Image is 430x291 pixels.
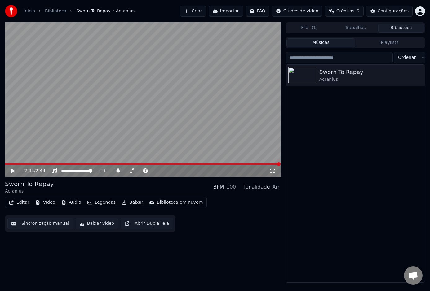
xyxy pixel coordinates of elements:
button: Abrir Dupla Tela [121,218,173,229]
button: Créditos9 [325,6,364,17]
div: 100 [226,183,236,191]
button: FAQ [246,6,269,17]
div: Acranius [5,188,54,194]
a: Biblioteca [45,8,66,14]
button: Biblioteca [378,24,424,33]
button: Músicas [286,38,355,47]
div: BPM [213,183,224,191]
span: ( 1 ) [312,25,318,31]
button: Trabalhos [332,24,378,33]
span: 2:44 [24,168,34,174]
button: Baixar vídeo [76,218,118,229]
span: 9 [357,8,360,14]
span: 2:44 [36,168,45,174]
a: Início [24,8,35,14]
div: Acranius [319,76,422,83]
div: Bate-papo aberto [404,266,423,285]
div: Am [272,183,281,191]
div: Sworn To Repay [5,180,54,188]
button: Sincronização manual [7,218,73,229]
button: Importar [209,6,243,17]
button: Configurações [366,6,413,17]
button: Legendas [85,198,118,207]
span: Créditos [336,8,354,14]
div: Sworn To Repay [319,68,422,76]
button: Playlists [355,38,424,47]
span: Sworn To Repay • Acranius [76,8,135,14]
img: youka [5,5,17,17]
div: / [24,168,39,174]
div: Configurações [378,8,409,14]
button: Editar [7,198,32,207]
button: Criar [180,6,206,17]
button: Guides de vídeo [272,6,322,17]
div: Biblioteca em nuvem [157,199,203,206]
div: Tonalidade [243,183,270,191]
button: Fila [286,24,332,33]
nav: breadcrumb [24,8,135,14]
span: Ordenar [398,54,416,61]
button: Vídeo [33,198,58,207]
button: Baixar [119,198,146,207]
button: Áudio [59,198,84,207]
